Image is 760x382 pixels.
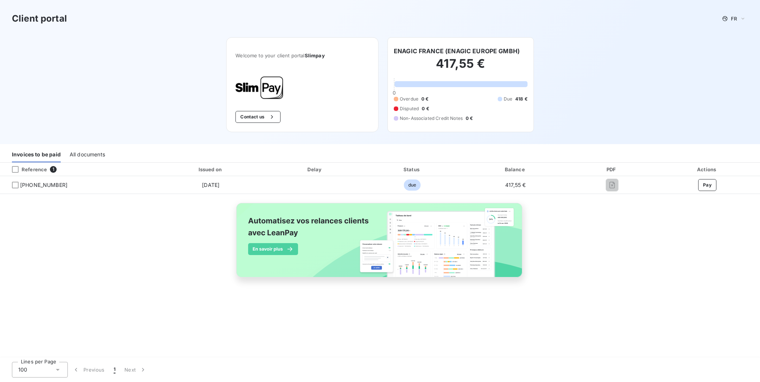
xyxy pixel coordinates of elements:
[18,366,27,373] span: 100
[68,362,109,378] button: Previous
[466,115,473,122] span: 0 €
[393,90,396,96] span: 0
[155,166,266,173] div: Issued on
[235,52,369,58] span: Welcome to your client portal
[394,47,520,55] h6: ENAGIC FRANCE (ENAGIC EUROPE GMBH)
[229,198,531,290] img: banner
[20,181,67,189] span: [PHONE_NUMBER]
[571,166,653,173] div: PDF
[12,12,67,25] h3: Client portal
[269,166,361,173] div: Delay
[202,182,219,188] span: [DATE]
[364,166,460,173] div: Status
[120,362,151,378] button: Next
[6,166,47,173] div: Reference
[394,56,528,79] h2: 417,55 €
[114,366,115,373] span: 1
[515,96,528,102] span: 418 €
[463,166,568,173] div: Balance
[70,147,105,162] div: All documents
[731,16,737,22] span: FR
[404,179,421,191] span: due
[698,179,716,191] button: Pay
[656,166,759,173] div: Actions
[400,105,419,112] span: Disputed
[505,182,526,188] span: 417,55 €
[235,76,283,99] img: Company logo
[400,115,463,122] span: Non-Associated Credit Notes
[109,362,120,378] button: 1
[400,96,418,102] span: Overdue
[305,52,325,58] span: Slimpay
[422,105,429,112] span: 0 €
[504,96,512,102] span: Due
[421,96,428,102] span: 0 €
[12,147,61,162] div: Invoices to be paid
[50,166,57,173] span: 1
[235,111,281,123] button: Contact us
